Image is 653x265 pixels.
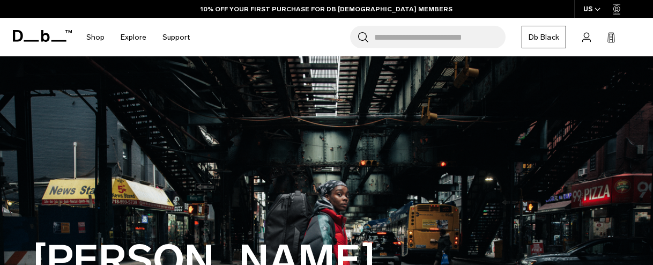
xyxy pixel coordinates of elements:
[86,18,105,56] a: Shop
[522,26,566,48] a: Db Black
[78,18,198,56] nav: Main Navigation
[201,4,452,14] a: 10% OFF YOUR FIRST PURCHASE FOR DB [DEMOGRAPHIC_DATA] MEMBERS
[162,18,190,56] a: Support
[121,18,146,56] a: Explore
